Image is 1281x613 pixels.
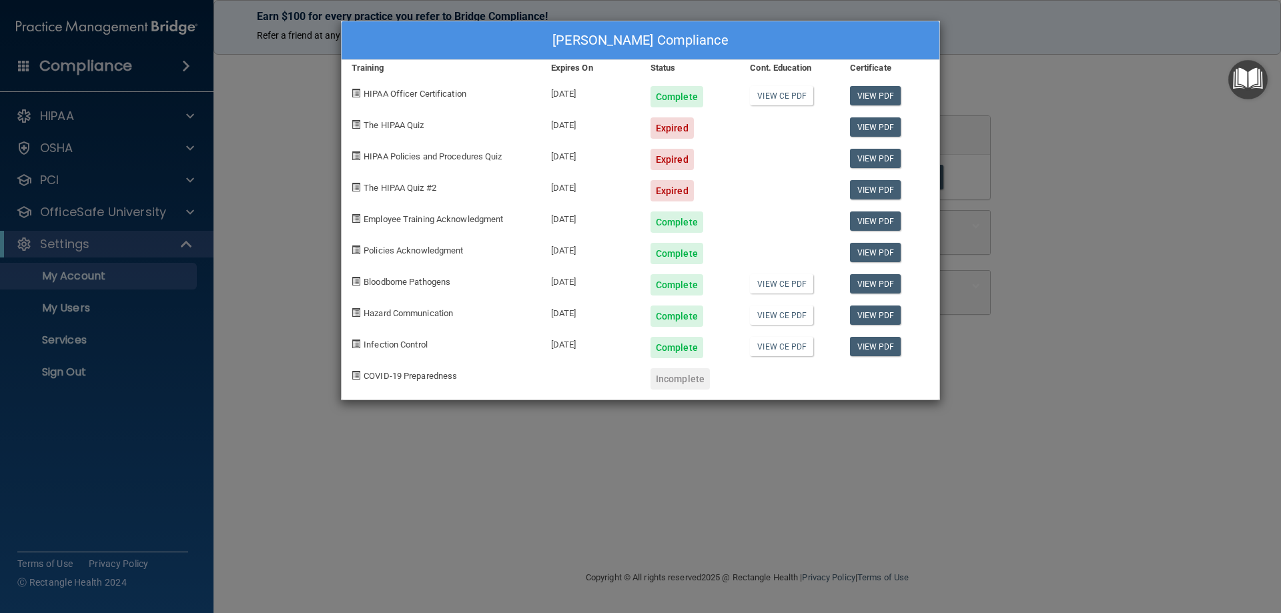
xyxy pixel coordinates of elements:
div: [DATE] [541,139,640,170]
div: Certificate [840,60,939,76]
span: The HIPAA Quiz [364,120,424,130]
a: View CE PDF [750,337,813,356]
div: [DATE] [541,264,640,295]
div: [DATE] [541,327,640,358]
div: [DATE] [541,107,640,139]
a: View PDF [850,149,901,168]
div: [DATE] [541,170,640,201]
div: Expires On [541,60,640,76]
a: View PDF [850,305,901,325]
a: View PDF [850,211,901,231]
span: Hazard Communication [364,308,453,318]
span: COVID-19 Preparedness [364,371,457,381]
div: [DATE] [541,76,640,107]
span: Policies Acknowledgment [364,245,463,255]
a: View PDF [850,180,901,199]
div: Expired [651,180,694,201]
div: [DATE] [541,295,640,327]
div: [PERSON_NAME] Compliance [342,21,939,60]
span: HIPAA Policies and Procedures Quiz [364,151,502,161]
div: Status [640,60,740,76]
button: Open Resource Center [1228,60,1268,99]
div: Incomplete [651,368,710,390]
div: [DATE] [541,201,640,233]
span: Infection Control [364,340,428,350]
a: View CE PDF [750,305,813,325]
a: View CE PDF [750,86,813,105]
a: View PDF [850,243,901,262]
div: Complete [651,305,703,327]
a: View PDF [850,86,901,105]
a: View PDF [850,117,901,137]
a: View PDF [850,337,901,356]
div: Complete [651,337,703,358]
span: HIPAA Officer Certification [364,89,466,99]
div: Complete [651,243,703,264]
div: [DATE] [541,233,640,264]
span: The HIPAA Quiz #2 [364,183,436,193]
a: View PDF [850,274,901,293]
div: Expired [651,117,694,139]
div: Training [342,60,541,76]
div: Expired [651,149,694,170]
div: Complete [651,86,703,107]
div: Complete [651,211,703,233]
a: View CE PDF [750,274,813,293]
div: Cont. Education [740,60,839,76]
span: Bloodborne Pathogens [364,277,450,287]
span: Employee Training Acknowledgment [364,214,503,224]
div: Complete [651,274,703,295]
